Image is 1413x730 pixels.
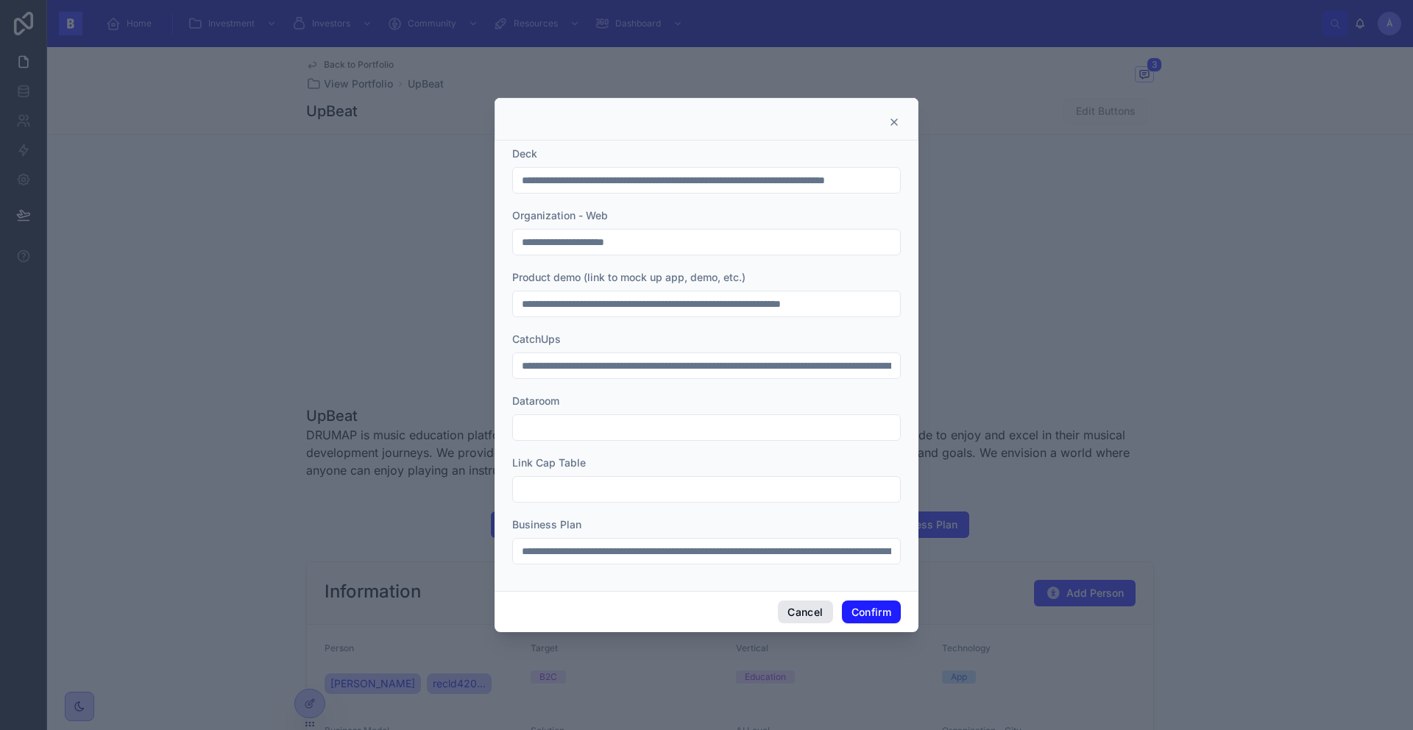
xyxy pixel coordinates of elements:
[512,518,581,531] span: Business Plan
[512,147,537,160] span: Deck
[512,333,561,345] span: CatchUps
[778,600,832,624] button: Cancel
[512,394,559,407] span: Dataroom
[842,600,901,624] button: Confirm
[512,271,746,283] span: Product demo (link to mock up app, demo, etc.)
[512,209,608,222] span: Organization - Web
[512,456,586,469] span: Link Cap Table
